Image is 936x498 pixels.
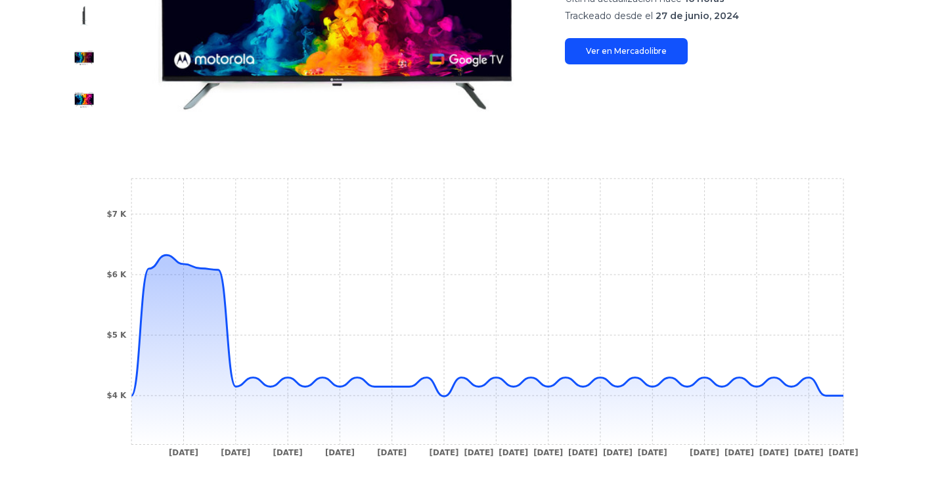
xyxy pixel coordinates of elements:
tspan: $5 K [107,330,127,340]
tspan: [DATE] [829,448,858,457]
span: Trackeado desde el [565,10,653,22]
tspan: [DATE] [638,448,667,457]
img: Smart Tv Pantalla 43 Pulgadas Motorola Google Tv Dled Fhd [74,47,95,68]
img: Smart Tv Pantalla 43 Pulgadas Motorola Google Tv Dled Fhd [74,5,95,26]
tspan: [DATE] [794,448,824,457]
tspan: [DATE] [499,448,528,457]
tspan: [DATE] [273,448,303,457]
tspan: [DATE] [169,448,198,457]
tspan: [DATE] [568,448,598,457]
tspan: [DATE] [759,448,789,457]
tspan: [DATE] [325,448,355,457]
tspan: [DATE] [533,448,563,457]
tspan: $6 K [107,270,127,279]
tspan: [DATE] [690,448,719,457]
tspan: [DATE] [724,448,754,457]
tspan: [DATE] [377,448,407,457]
tspan: [DATE] [464,448,493,457]
tspan: [DATE] [603,448,633,457]
tspan: [DATE] [430,448,459,457]
img: Smart Tv Pantalla 43 Pulgadas Motorola Google Tv Dled Fhd [74,89,95,110]
a: Ver en Mercadolibre [565,38,688,64]
tspan: $7 K [107,210,127,219]
span: 27 de junio, 2024 [656,10,739,22]
tspan: $4 K [107,391,127,400]
tspan: [DATE] [221,448,250,457]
